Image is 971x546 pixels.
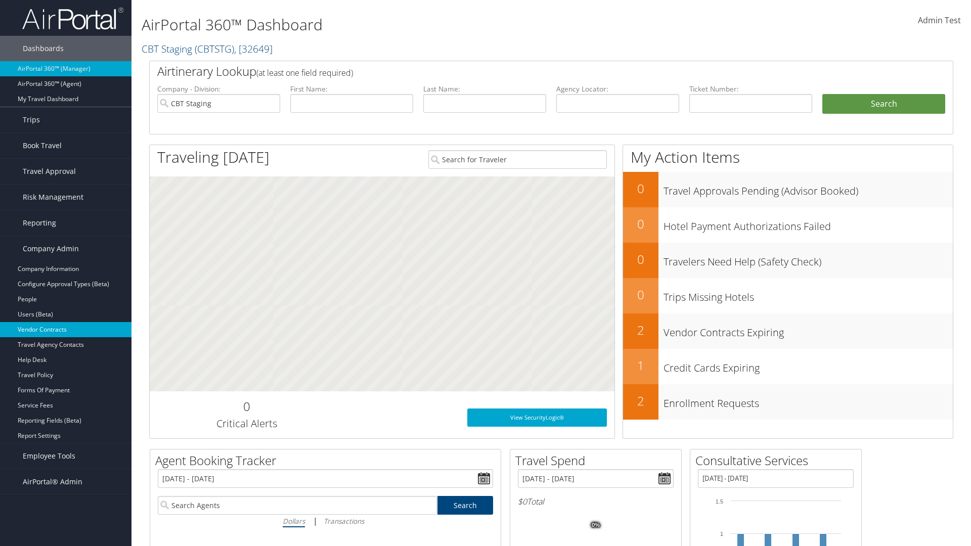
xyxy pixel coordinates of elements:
span: , [ 32649 ] [234,42,273,56]
h2: Airtinerary Lookup [157,63,878,80]
a: Admin Test [918,5,961,36]
span: AirPortal® Admin [23,469,82,494]
tspan: 1 [720,531,723,537]
h2: 1 [623,357,658,374]
span: Admin Test [918,15,961,26]
h3: Critical Alerts [157,417,336,431]
tspan: 1.5 [716,498,723,505]
a: 0Travelers Need Help (Safety Check) [623,243,953,278]
span: Dashboards [23,36,64,61]
h2: Consultative Services [695,452,861,469]
h3: Hotel Payment Authorizations Failed [664,214,953,234]
span: (at least one field required) [256,67,353,78]
a: 2Vendor Contracts Expiring [623,313,953,349]
span: Book Travel [23,133,62,158]
h2: 0 [623,251,658,268]
h2: 2 [623,392,658,409]
i: Dollars [283,516,305,526]
tspan: 0% [592,522,600,528]
span: Employee Tools [23,443,75,469]
label: Agency Locator: [556,84,679,94]
span: $0 [518,496,527,507]
i: Transactions [324,516,364,526]
a: 2Enrollment Requests [623,384,953,420]
span: ( CBTSTG ) [195,42,234,56]
div: | [158,515,493,527]
a: 1Credit Cards Expiring [623,349,953,384]
h2: 2 [623,322,658,339]
a: Search [437,496,494,515]
h2: Travel Spend [515,452,681,469]
label: First Name: [290,84,413,94]
span: Trips [23,107,40,132]
span: Company Admin [23,236,79,261]
h3: Trips Missing Hotels [664,285,953,304]
input: Search Agents [158,496,437,515]
span: Risk Management [23,185,83,210]
span: Reporting [23,210,56,236]
h2: 0 [623,215,658,233]
h3: Vendor Contracts Expiring [664,321,953,340]
a: CBT Staging [142,42,273,56]
label: Ticket Number: [689,84,812,94]
a: View SecurityLogic® [467,408,607,427]
a: 0Trips Missing Hotels [623,278,953,313]
img: airportal-logo.png [22,7,123,30]
label: Company - Division: [157,84,280,94]
h2: 0 [623,180,658,197]
h1: AirPortal 360™ Dashboard [142,14,688,35]
input: Search for Traveler [428,150,607,169]
h3: Credit Cards Expiring [664,356,953,375]
label: Last Name: [423,84,546,94]
h1: Traveling [DATE] [157,147,270,168]
h3: Travel Approvals Pending (Advisor Booked) [664,179,953,198]
span: Travel Approval [23,159,76,184]
h3: Travelers Need Help (Safety Check) [664,250,953,269]
a: 0Travel Approvals Pending (Advisor Booked) [623,172,953,207]
button: Search [822,94,945,114]
h6: Total [518,496,674,507]
a: 0Hotel Payment Authorizations Failed [623,207,953,243]
h2: Agent Booking Tracker [155,452,501,469]
h1: My Action Items [623,147,953,168]
h2: 0 [623,286,658,303]
h2: 0 [157,398,336,415]
h3: Enrollment Requests [664,391,953,411]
